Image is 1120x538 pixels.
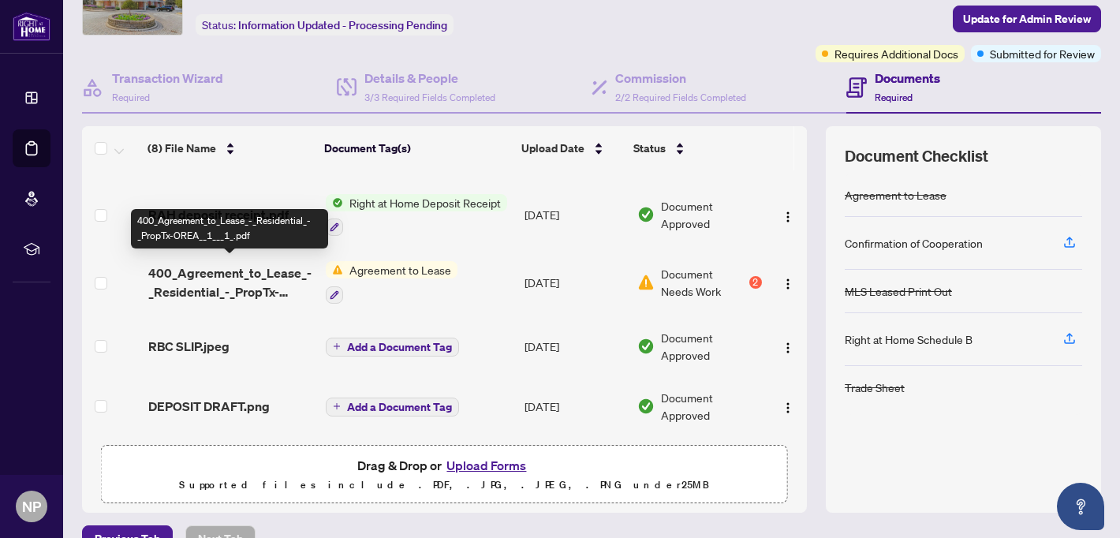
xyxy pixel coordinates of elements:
[661,265,746,300] span: Document Needs Work
[637,274,655,291] img: Document Status
[845,282,952,300] div: MLS Leased Print Out
[326,338,459,357] button: Add a Document Tag
[661,389,762,424] span: Document Approved
[615,69,746,88] h4: Commission
[343,194,507,211] span: Right at Home Deposit Receipt
[627,126,763,170] th: Status
[326,194,507,237] button: Status IconRight at Home Deposit Receipt
[442,455,531,476] button: Upload Forms
[111,476,778,495] p: Supported files include .PDF, .JPG, .JPEG, .PNG under 25 MB
[148,263,313,301] span: 400_Agreement_to_Lease_-_Residential_-_PropTx-OREA__1___1_.pdf
[637,206,655,223] img: Document Status
[357,455,531,476] span: Drag & Drop or
[775,394,801,419] button: Logo
[333,342,341,350] span: plus
[364,69,495,88] h4: Details & People
[148,205,289,224] span: RAH deposit receipt.pdf
[112,92,150,103] span: Required
[782,278,794,290] img: Logo
[845,331,973,348] div: Right at Home Schedule B
[518,248,631,316] td: [DATE]
[148,337,230,356] span: RBC SLIP.jpeg
[615,92,746,103] span: 2/2 Required Fields Completed
[326,336,459,357] button: Add a Document Tag
[775,202,801,227] button: Logo
[13,12,50,41] img: logo
[326,194,343,211] img: Status Icon
[518,316,631,376] td: [DATE]
[661,329,762,364] span: Document Approved
[953,6,1101,32] button: Update for Admin Review
[196,14,454,35] div: Status:
[326,396,459,417] button: Add a Document Tag
[102,446,787,504] span: Drag & Drop orUpload FormsSupported files include .PDF, .JPG, .JPEG, .PNG under25MB
[875,92,913,103] span: Required
[343,261,457,278] span: Agreement to Lease
[963,6,1091,32] span: Update for Admin Review
[326,398,459,417] button: Add a Document Tag
[521,140,584,157] span: Upload Date
[22,495,41,517] span: NP
[238,18,447,32] span: Information Updated - Processing Pending
[845,379,905,396] div: Trade Sheet
[845,145,988,167] span: Document Checklist
[845,186,946,204] div: Agreement to Lease
[147,140,216,157] span: (8) File Name
[347,402,452,413] span: Add a Document Tag
[782,402,794,414] img: Logo
[845,234,983,252] div: Confirmation of Cooperation
[637,338,655,355] img: Document Status
[775,270,801,295] button: Logo
[318,126,515,170] th: Document Tag(s)
[633,140,666,157] span: Status
[326,261,457,304] button: Status IconAgreement to Lease
[364,92,495,103] span: 3/3 Required Fields Completed
[515,126,627,170] th: Upload Date
[141,126,318,170] th: (8) File Name
[834,45,958,62] span: Requires Additional Docs
[875,69,940,88] h4: Documents
[990,45,1095,62] span: Submitted for Review
[749,276,762,289] div: 2
[518,181,631,249] td: [DATE]
[775,334,801,359] button: Logo
[112,69,223,88] h4: Transaction Wizard
[148,397,270,416] span: DEPOSIT DRAFT.png
[131,209,328,248] div: 400_Agreement_to_Lease_-_Residential_-_PropTx-OREA__1___1_.pdf
[661,197,762,232] span: Document Approved
[347,342,452,353] span: Add a Document Tag
[637,398,655,415] img: Document Status
[333,402,341,410] span: plus
[518,376,631,436] td: [DATE]
[782,342,794,354] img: Logo
[1057,483,1104,530] button: Open asap
[326,261,343,278] img: Status Icon
[782,211,794,223] img: Logo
